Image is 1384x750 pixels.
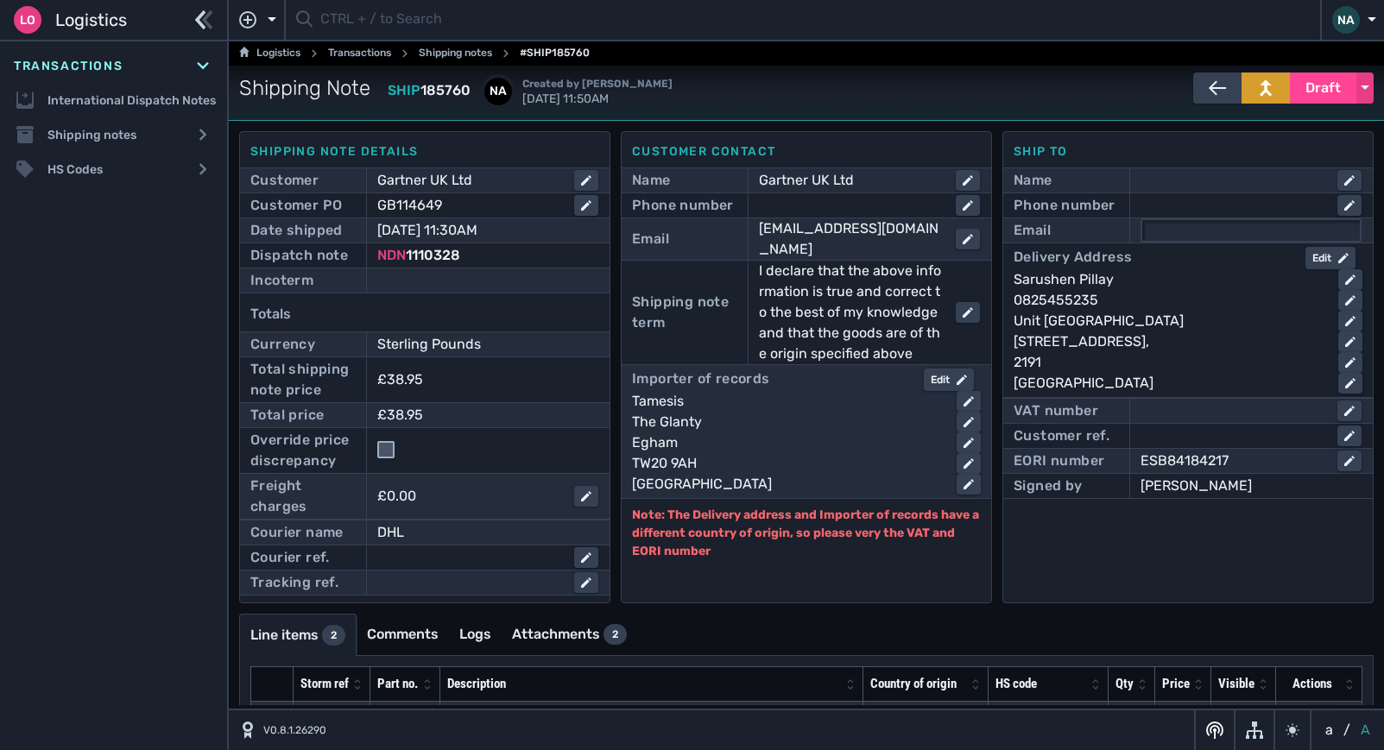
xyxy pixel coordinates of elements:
[522,78,673,90] span: Created by [PERSON_NAME]
[1014,170,1052,191] div: Name
[263,722,326,738] span: V0.8.1.26290
[1016,705,1033,722] div: 44
[250,547,330,568] div: Courier ref.
[250,476,356,517] div: Freight charges
[377,170,560,191] div: Gartner UK Ltd
[1312,250,1349,266] div: Edit
[320,3,1310,37] input: CTRL + / to Search
[1014,220,1051,241] div: Email
[1014,451,1104,471] div: EORI number
[250,359,356,400] div: Total shipping note price
[14,57,123,75] span: Transactions
[1014,373,1324,394] div: [GEOGRAPHIC_DATA]
[632,412,943,432] div: The Glanty
[1357,720,1374,741] button: A
[1014,290,1324,311] div: 0825455235
[759,261,942,364] div: I declare that the above information is true and correct to the best of my knowledge and that the...
[250,405,324,425] div: Total price
[759,170,942,191] div: Gartner UK Ltd
[632,369,770,391] div: Importer of records
[1283,674,1341,694] div: Actions
[406,247,460,263] span: 1110328
[1162,674,1190,694] div: Price
[55,7,127,33] span: Logistics
[995,705,1013,722] div: 85
[250,170,319,191] div: Customer
[870,674,967,694] div: Country of origin
[604,624,627,645] div: 2
[239,43,300,64] a: Logistics
[1014,425,1109,446] div: Customer ref.
[357,614,449,655] a: Comments
[240,614,356,656] a: Line items2
[924,369,974,391] button: Edit
[632,432,943,453] div: Egham
[1305,78,1341,98] span: Draft
[250,334,315,355] div: Currency
[377,369,423,390] div: £38.95
[632,391,943,412] div: Tamesis
[1115,674,1134,694] div: Qty
[388,82,420,98] span: SHIP
[632,292,737,333] div: Shipping note term
[377,195,560,216] div: GB114649
[522,76,673,106] span: [DATE] 11:50AM
[632,229,669,249] div: Email
[632,474,943,495] div: [GEOGRAPHIC_DATA]
[250,522,344,543] div: Courier name
[1141,476,1362,496] div: [PERSON_NAME]
[250,297,599,331] div: Totals
[1332,6,1360,34] div: NA
[759,218,942,260] div: [EMAIL_ADDRESS][DOMAIN_NAME]
[328,43,391,64] a: Transactions
[377,334,574,355] div: Sterling Pounds
[632,195,734,216] div: Phone number
[419,43,492,64] a: Shipping notes
[1014,269,1324,290] div: Sarushen Pillay
[14,6,41,34] div: Lo
[995,674,1087,694] div: HS code
[1014,195,1115,216] div: Phone number
[447,674,842,694] div: Description
[931,372,967,388] div: Edit
[250,270,313,291] div: Incoterm
[632,506,981,560] p: Note: The Delivery address and Importer of records have a different country of origin, so please ...
[632,453,943,474] div: TW20 9AH
[250,195,342,216] div: Customer PO
[449,614,502,655] a: Logs
[322,625,345,646] div: 2
[250,142,599,161] div: Shipping note details
[250,245,348,266] div: Dispatch note
[1014,142,1362,161] div: Ship to
[377,247,406,263] span: NDN
[250,220,343,241] div: Date shipped
[1290,72,1356,104] button: Draft
[1014,476,1083,496] div: Signed by
[1305,247,1356,269] button: Edit
[377,405,574,425] div: £38.95
[250,430,356,471] div: Override price discrepancy
[1343,720,1350,741] span: /
[632,170,671,191] div: Name
[632,142,981,161] div: Customer contact
[1014,331,1324,352] div: [STREET_ADDRESS],
[250,572,338,593] div: Tracking ref.
[1014,247,1132,269] div: Delivery Address
[239,72,370,104] span: Shipping Note
[520,43,590,64] span: #SHIP185760
[377,522,598,543] div: DHL
[1014,400,1098,421] div: VAT number
[1059,705,1076,722] div: 90
[377,220,574,241] div: [DATE] 11:30AM
[377,674,419,694] div: Part no.
[1322,720,1337,741] button: a
[300,674,349,694] div: Storm ref
[1141,451,1324,471] div: ESB84184217
[484,78,512,105] div: NA
[1014,352,1324,373] div: 2191
[1038,705,1055,722] div: 42
[377,486,560,507] div: £0.00
[1014,311,1324,331] div: Unit [GEOGRAPHIC_DATA]
[420,82,471,98] span: 185760
[1080,705,1097,722] div: 90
